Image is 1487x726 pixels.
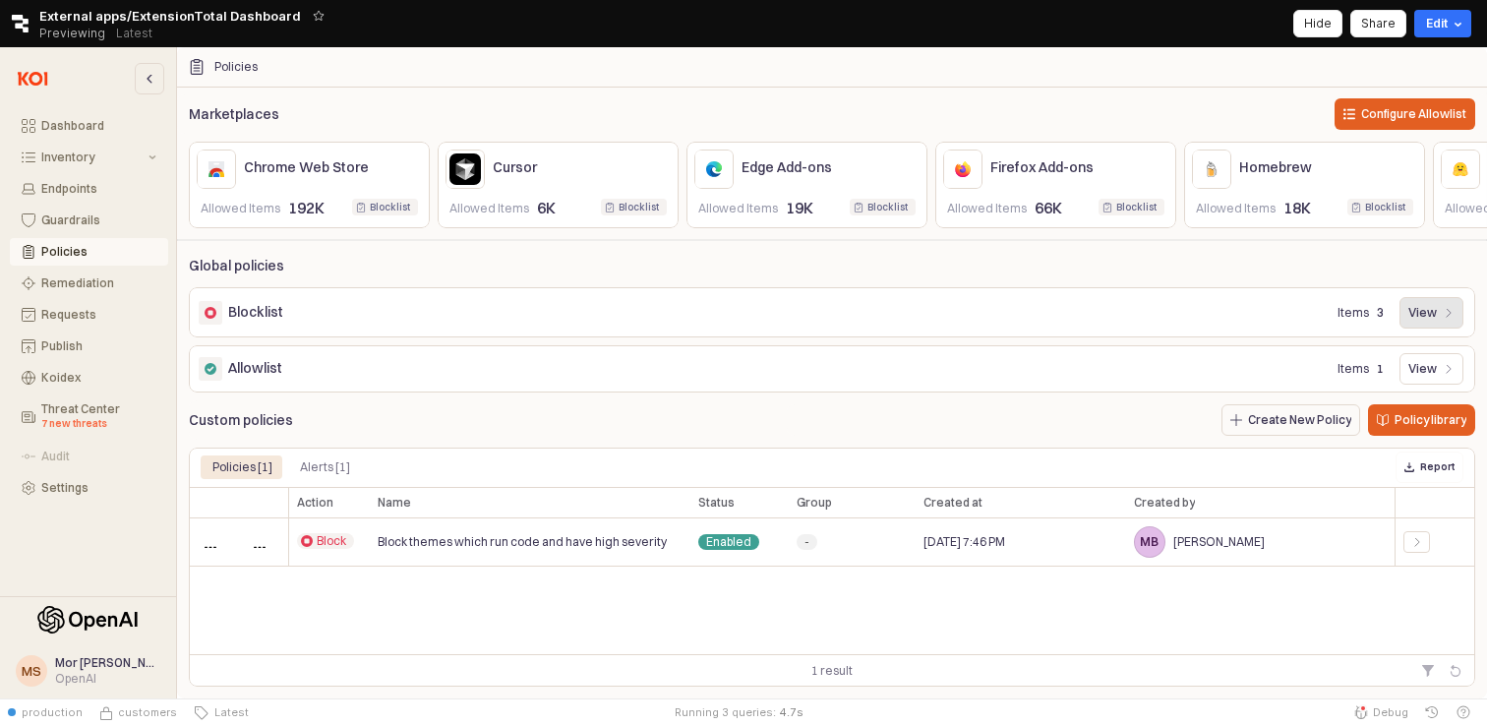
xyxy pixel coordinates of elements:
[41,339,156,353] div: Publish
[990,157,1129,178] p: Firefox Add-ons
[10,270,168,297] button: Remediation
[1173,534,1265,550] span: [PERSON_NAME]
[706,534,751,550] span: Enabled
[1377,304,1384,322] p: 3
[41,151,145,164] div: Inventory
[22,661,41,681] div: MS
[41,416,156,432] div: 7 new threats
[244,157,383,178] p: Chrome Web Store
[201,455,284,479] div: Policies [1]
[300,455,350,479] div: Alerts [1]
[41,276,156,290] div: Remediation
[1134,495,1195,511] span: Created by
[41,308,156,322] div: Requests
[1350,10,1406,37] button: Share app
[41,450,156,463] div: Audit
[923,495,982,511] span: Created at
[116,26,152,41] p: Latest
[537,196,593,219] p: 6K
[619,199,659,215] div: Blocklist
[16,655,47,687] button: MS
[1338,304,1369,322] p: Items
[208,704,249,720] span: Latest
[10,238,168,266] button: Policies
[378,534,667,550] span: Block themes which run code and have high severity
[804,534,809,550] span: -
[39,20,163,47] div: Previewing Latest
[39,24,105,43] span: Previewing
[449,200,529,217] p: Allowed Items
[10,364,168,392] button: Koidex
[201,200,280,217] p: Allowed Items
[214,60,258,74] div: Policies
[370,199,410,215] div: Blocklist
[378,495,411,511] span: Name
[1196,200,1276,217] p: Allowed Items
[493,157,631,178] p: Cursor
[1221,404,1360,436] button: Create New Policy
[55,655,174,670] span: Mor [PERSON_NAME]
[797,495,832,511] span: Group
[10,175,168,203] button: Endpoints
[867,199,908,215] div: Blocklist
[786,196,842,219] p: 19K
[1365,199,1405,215] div: Blocklist
[10,474,168,502] button: Settings
[41,119,156,133] div: Dashboard
[41,402,156,432] div: Threat Center
[1444,659,1467,683] button: Refresh
[1135,527,1164,557] span: MB
[1361,16,1396,31] p: Share
[1399,297,1463,329] button: View
[228,302,283,323] p: Blocklist
[1035,196,1091,219] p: 66K
[288,196,344,219] p: 192K
[1377,360,1384,378] p: 1
[923,534,1005,550] span: [DATE] 7:46 PM
[1116,199,1157,215] div: Blocklist
[317,533,346,549] span: Block
[10,333,168,360] button: Publish
[189,256,284,276] p: Global policies
[1361,106,1466,122] p: Configure Allowlist
[742,157,880,178] p: Edge Add-ons
[1448,698,1479,726] button: Help
[118,704,177,720] span: customers
[1399,353,1463,385] button: View
[698,495,735,511] span: Status
[39,6,301,26] span: External apps/ExtensionTotal Dashboard
[1293,10,1342,37] button: Hide app
[675,704,776,720] div: Running 3 queries:
[41,213,156,227] div: Guardrails
[10,144,168,171] button: Inventory
[1373,704,1408,720] span: Debug
[212,455,272,479] div: Policies [1]
[41,245,156,259] div: Policies
[228,358,282,379] p: Allowlist
[41,481,156,495] div: Settings
[1345,698,1416,726] button: Debug
[1335,98,1475,130] button: Configure Allowlist
[1416,698,1448,726] button: History
[41,182,156,196] div: Endpoints
[288,455,362,479] div: Alerts [1]
[698,200,778,217] p: Allowed Items
[105,20,163,47] button: Releases and History
[947,200,1027,217] p: Allowed Items
[309,6,328,26] button: Add app to favorites
[1368,404,1475,436] button: Policy library
[10,112,168,140] button: Dashboard
[1408,305,1437,321] p: View
[297,495,333,511] span: Action
[1416,659,1440,683] button: Filter
[55,671,160,687] div: OpenAI
[1414,10,1471,37] button: Edit
[10,301,168,329] button: Requests
[1283,196,1339,219] p: 18K
[22,704,83,720] span: production
[185,698,257,726] button: Latest
[811,661,853,681] div: 1 result
[189,654,1475,687] div: Table toolbar
[10,207,168,234] button: Guardrails
[1338,360,1369,378] p: Items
